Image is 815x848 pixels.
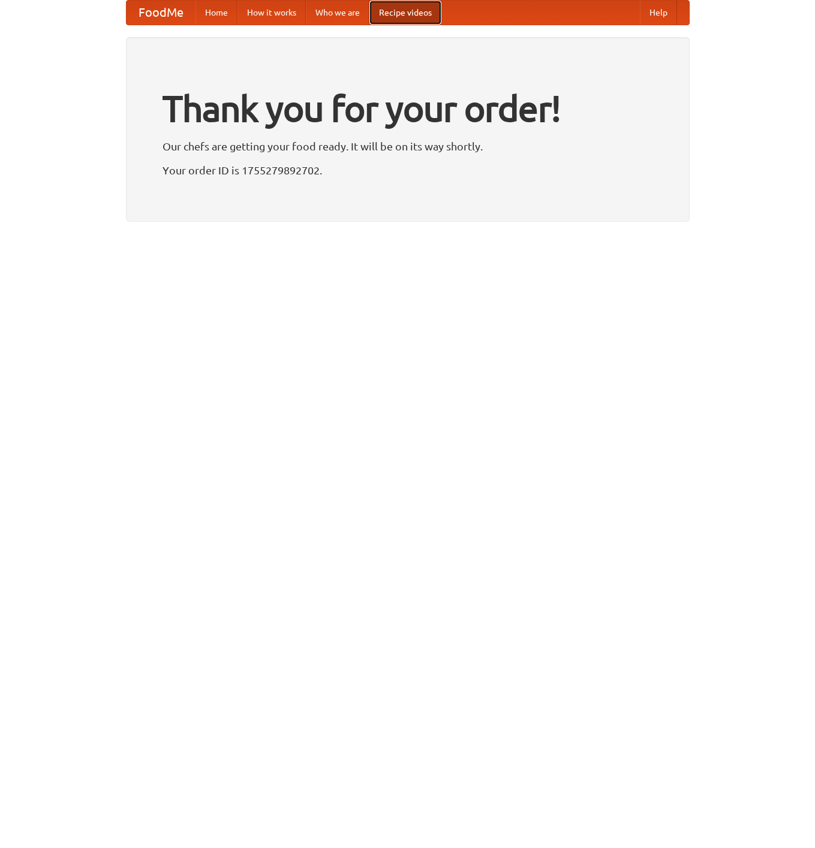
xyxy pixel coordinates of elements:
[306,1,369,25] a: Who we are
[163,137,653,155] p: Our chefs are getting your food ready. It will be on its way shortly.
[237,1,306,25] a: How it works
[163,80,653,137] h1: Thank you for your order!
[163,161,653,179] p: Your order ID is 1755279892702.
[369,1,441,25] a: Recipe videos
[640,1,677,25] a: Help
[196,1,237,25] a: Home
[127,1,196,25] a: FoodMe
